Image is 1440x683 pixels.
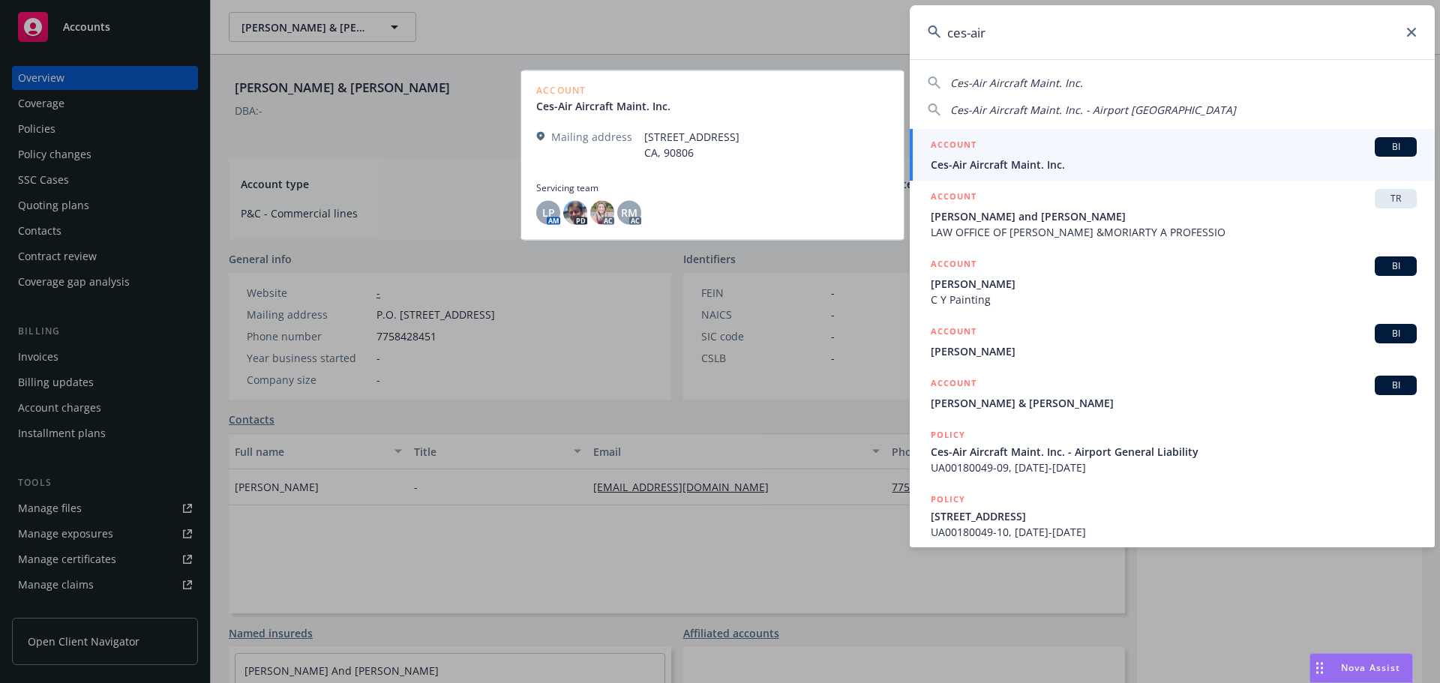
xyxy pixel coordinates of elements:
[931,256,976,274] h5: ACCOUNT
[931,324,976,342] h5: ACCOUNT
[931,492,965,507] h5: POLICY
[1381,379,1411,392] span: BI
[931,276,1417,292] span: [PERSON_NAME]
[1381,259,1411,273] span: BI
[1310,654,1329,682] div: Drag to move
[910,419,1435,484] a: POLICYCes-Air Aircraft Maint. Inc. - Airport General LiabilityUA00180049-09, [DATE]-[DATE]
[931,376,976,394] h5: ACCOUNT
[931,427,965,442] h5: POLICY
[910,484,1435,548] a: POLICY[STREET_ADDRESS]UA00180049-10, [DATE]-[DATE]
[931,444,1417,460] span: Ces-Air Aircraft Maint. Inc. - Airport General Liability
[931,460,1417,475] span: UA00180049-09, [DATE]-[DATE]
[931,343,1417,359] span: [PERSON_NAME]
[931,224,1417,240] span: LAW OFFICE OF [PERSON_NAME] &MORIARTY A PROFESSIO
[931,292,1417,307] span: C Y Painting
[1381,140,1411,154] span: BI
[931,157,1417,172] span: Ces-Air Aircraft Maint. Inc.
[931,395,1417,411] span: [PERSON_NAME] & [PERSON_NAME]
[950,76,1083,90] span: Ces-Air Aircraft Maint. Inc.
[931,137,976,155] h5: ACCOUNT
[1341,661,1400,674] span: Nova Assist
[931,189,976,207] h5: ACCOUNT
[931,208,1417,224] span: [PERSON_NAME] and [PERSON_NAME]
[950,103,1236,117] span: Ces-Air Aircraft Maint. Inc. - Airport [GEOGRAPHIC_DATA]
[1381,327,1411,340] span: BI
[1381,192,1411,205] span: TR
[910,367,1435,419] a: ACCOUNTBI[PERSON_NAME] & [PERSON_NAME]
[931,508,1417,524] span: [STREET_ADDRESS]
[910,248,1435,316] a: ACCOUNTBI[PERSON_NAME]C Y Painting
[910,181,1435,248] a: ACCOUNTTR[PERSON_NAME] and [PERSON_NAME]LAW OFFICE OF [PERSON_NAME] &MORIARTY A PROFESSIO
[910,129,1435,181] a: ACCOUNTBICes-Air Aircraft Maint. Inc.
[910,5,1435,59] input: Search...
[910,316,1435,367] a: ACCOUNTBI[PERSON_NAME]
[931,524,1417,540] span: UA00180049-10, [DATE]-[DATE]
[1309,653,1413,683] button: Nova Assist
